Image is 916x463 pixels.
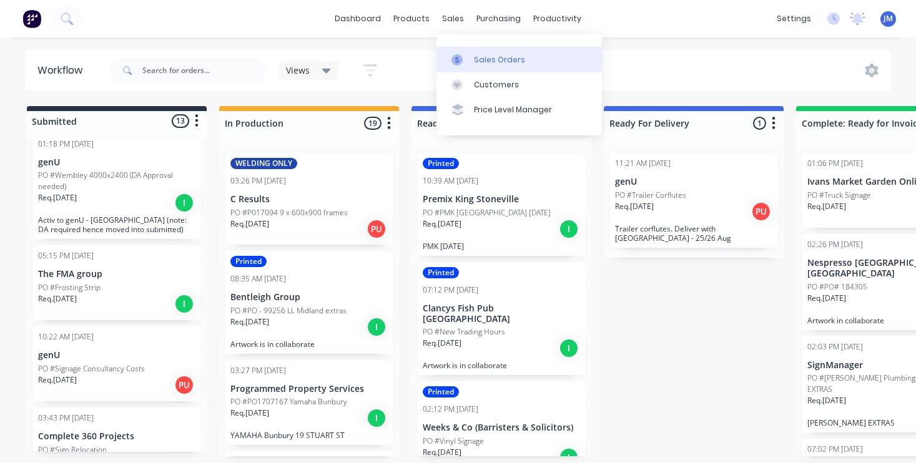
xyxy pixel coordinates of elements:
p: PO #Wembley 4000x2400 (DA Approval needed) [38,170,195,192]
div: Printed07:12 PM [DATE]Clancys Fish Pub [GEOGRAPHIC_DATA]PO #New Trading HoursReq.[DATE]IArtwork i... [418,262,585,376]
div: 03:27 PM [DATE] [230,365,286,376]
div: 07:12 PM [DATE] [423,285,478,296]
div: Printed [230,256,267,267]
div: Sales Orders [474,54,525,66]
div: Printed [423,386,459,397]
a: dashboard [328,9,387,28]
img: Factory [22,9,41,28]
div: Workflow [37,63,89,78]
p: Programmed Property Services [230,384,388,394]
p: PO #Truck Signage [807,190,871,201]
p: Req. [DATE] [230,407,269,419]
div: 03:27 PM [DATE]Programmed Property ServicesPO #PO1707167 Yamaha BunburyReq.[DATE]IYAMAHA Bunbury ... [225,360,393,446]
div: 11:21 AM [DATE]genUPO #Trailer CorflutesReq.[DATE]PUTrailer corflutes. Deliver with [GEOGRAPHIC_D... [610,153,777,248]
p: Req. [DATE] [38,192,77,203]
div: 01:18 PM [DATE]genUPO #Wembley 4000x2400 (DA Approval needed)Req.[DATE]IActiv to genU - [GEOGRAPH... [33,134,200,240]
p: Req. [DATE] [423,447,461,458]
div: Printed [423,267,459,278]
span: JM [884,13,893,24]
div: WELDING ONLY03:26 PM [DATE]C ResultsPO #P017094 9 x 600x900 framesReq.[DATE]PU [225,153,393,245]
div: PU [367,219,387,239]
div: productivity [527,9,588,28]
p: Req. [DATE] [807,395,846,406]
p: Weeks & Co (Barristers & Solicitors) [423,422,580,433]
a: Price Level Manager [436,97,602,122]
p: Req. [DATE] [230,218,269,230]
div: PU [751,202,771,222]
p: Req. [DATE] [38,374,77,386]
p: Req. [DATE] [423,218,461,230]
p: PO #PO - 99256 LL Midland extras [230,305,347,316]
div: 07:02 PM [DATE] [807,444,863,455]
p: YAMAHA Bunbury 19 STUART ST [230,431,388,440]
div: sales [436,9,470,28]
div: I [174,294,194,314]
div: 02:12 PM [DATE] [423,404,478,415]
div: 08:35 AM [DATE] [230,273,286,285]
div: PU [174,375,194,395]
div: Printed [423,158,459,169]
p: Premix King Stoneville [423,194,580,205]
span: Views [286,64,310,77]
p: Clancys Fish Pub [GEOGRAPHIC_DATA] [423,303,580,324]
input: Search for orders... [142,58,266,83]
p: Req. [DATE] [807,293,846,304]
div: Customers [474,79,519,90]
div: 11:21 AM [DATE] [615,158,671,169]
p: Bentleigh Group [230,292,388,303]
div: 01:18 PM [DATE] [38,139,94,150]
p: Trailer corflutes. Deliver with [GEOGRAPHIC_DATA] - 25/26 Aug [615,224,772,243]
a: Sales Orders [436,47,602,72]
a: Customers [436,72,602,97]
p: Complete 360 Projects [38,431,195,442]
p: genU [615,177,772,187]
p: Artwork is in collaborate [230,339,388,349]
p: PO #PMK [GEOGRAPHIC_DATA] [DATE] [423,207,551,218]
p: Req. [DATE] [615,201,654,212]
div: I [559,338,579,358]
div: Printed10:39 AM [DATE]Premix King StonevillePO #PMK [GEOGRAPHIC_DATA] [DATE]Req.[DATE]IPMK [DATE] [418,153,585,256]
div: 02:03 PM [DATE] [807,341,863,353]
div: 03:26 PM [DATE] [230,175,286,187]
p: PO #Sign Relocation [38,444,107,456]
p: PO #PO1707167 Yamaha Bunbury [230,396,347,407]
div: WELDING ONLY [230,158,297,169]
p: Req. [DATE] [807,201,846,212]
div: I [367,317,387,337]
p: PO #Vinyl Signage [423,436,484,447]
div: settings [771,9,817,28]
div: 03:43 PM [DATE] [38,412,94,424]
div: 05:15 PM [DATE] [38,250,94,261]
div: purchasing [470,9,527,28]
div: Price Level Manager [474,104,552,115]
div: 10:22 AM [DATE] [38,331,94,343]
p: genU [38,157,195,168]
div: I [174,193,194,213]
p: PMK [DATE] [423,241,580,251]
p: Req. [DATE] [423,338,461,349]
div: 02:26 PM [DATE] [807,239,863,250]
p: Activ to genU - [GEOGRAPHIC_DATA] (note: DA required hence moved into submitted) [38,215,195,234]
div: 10:39 AM [DATE] [423,175,478,187]
p: Req. [DATE] [38,293,77,305]
p: The FMA group [38,269,195,280]
p: PO #Frosting Strip [38,282,101,293]
p: C Results [230,194,388,205]
div: 05:15 PM [DATE]The FMA groupPO #Frosting StripReq.[DATE]I [33,245,200,320]
div: 01:06 PM [DATE] [807,158,863,169]
div: 10:22 AM [DATE]genUPO #Signage Consultancy CostsReq.[DATE]PU [33,326,200,401]
p: PO #P017094 9 x 600x900 frames [230,207,348,218]
p: PO #PO# 184305 [807,281,867,293]
p: Req. [DATE] [230,316,269,328]
div: products [387,9,436,28]
p: PO #Trailer Corflutes [615,190,686,201]
div: I [367,408,387,428]
p: PO #Signage Consultancy Costs [38,363,145,374]
div: Printed08:35 AM [DATE]Bentleigh GroupPO #PO - 99256 LL Midland extrasReq.[DATE]IArtwork is in col... [225,251,393,354]
p: PO #New Trading Hours [423,326,505,338]
div: I [559,219,579,239]
p: genU [38,350,195,361]
p: Artwork is in collaborate [423,361,580,370]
